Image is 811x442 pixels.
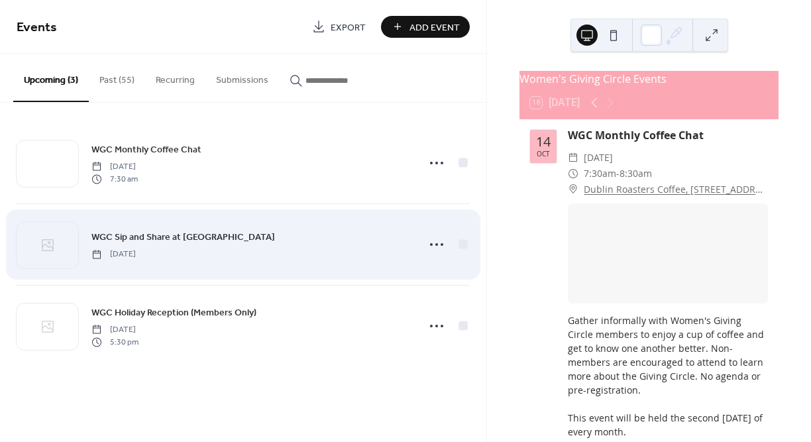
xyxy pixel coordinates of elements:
span: 8:30am [620,166,652,182]
a: WGC Holiday Reception (Members Only) [91,305,256,320]
span: [DATE] [91,324,138,336]
span: 7:30am [584,166,616,182]
span: 7:30 am [91,173,138,185]
button: Submissions [205,54,279,101]
a: Export [302,16,376,38]
button: Upcoming (3) [13,54,89,102]
div: 14 [536,135,551,148]
button: Recurring [145,54,205,101]
button: Add Event [381,16,470,38]
span: WGC Monthly Coffee Chat [91,143,201,157]
div: WGC Monthly Coffee Chat [568,127,768,143]
span: [DATE] [91,249,136,260]
span: [DATE] [584,150,613,166]
div: Gather informally with Women's Giving Circle members to enjoy a cup of coffee and get to know one... [568,313,768,439]
div: ​ [568,150,578,166]
div: ​ [568,182,578,197]
span: WGC Sip and Share at [GEOGRAPHIC_DATA] [91,231,275,245]
div: Oct [537,151,550,158]
a: WGC Monthly Coffee Chat [91,142,201,157]
span: - [616,166,620,182]
span: WGC Holiday Reception (Members Only) [91,306,256,320]
a: Dublin Roasters Coffee, [STREET_ADDRESS] [584,182,768,197]
span: Export [331,21,366,34]
div: ​ [568,166,578,182]
span: Add Event [409,21,460,34]
span: [DATE] [91,161,138,173]
div: Women's Giving Circle Events [519,71,779,87]
span: 5:30 pm [91,336,138,348]
button: Past (55) [89,54,145,101]
span: Events [17,15,57,40]
a: WGC Sip and Share at [GEOGRAPHIC_DATA] [91,229,275,245]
